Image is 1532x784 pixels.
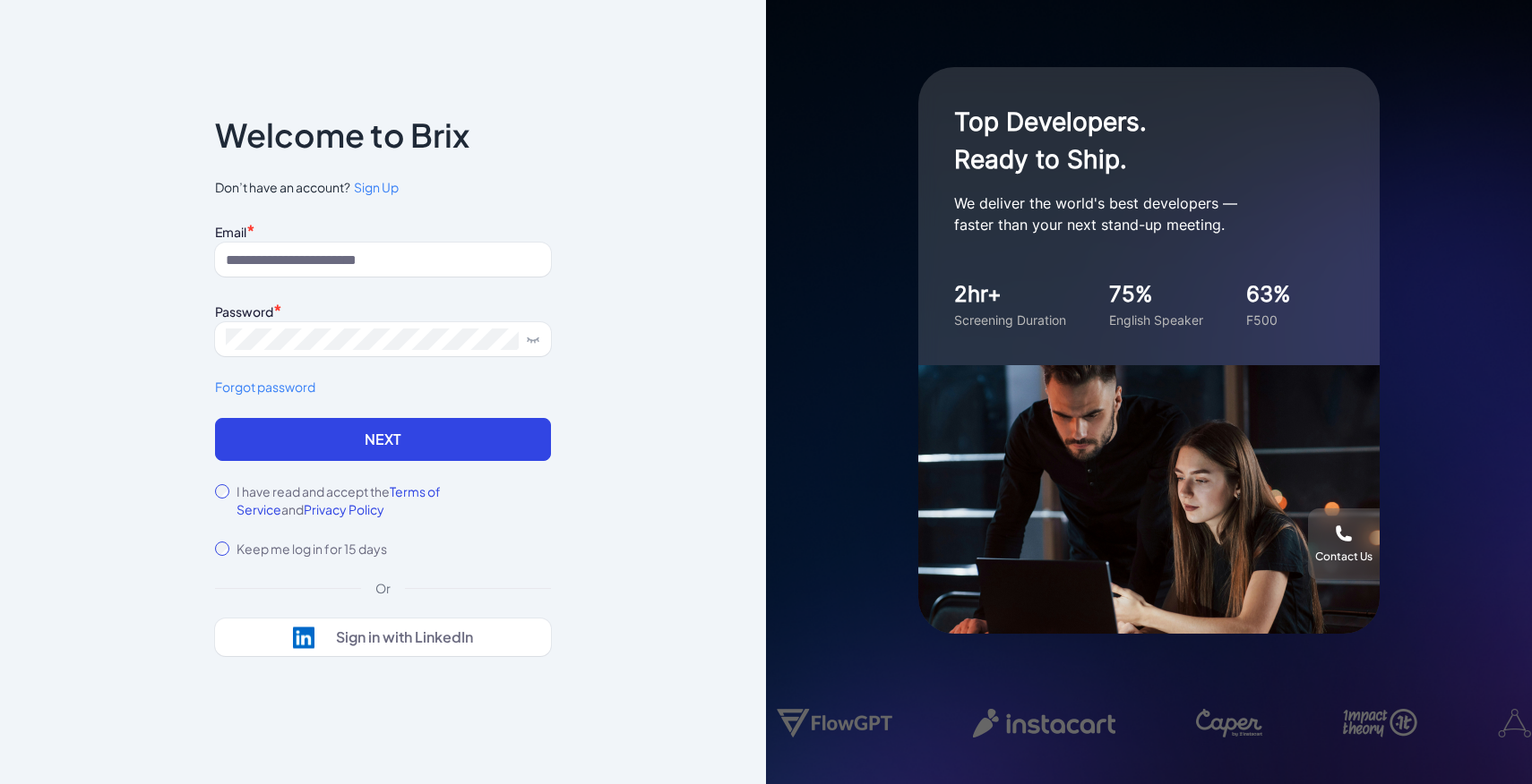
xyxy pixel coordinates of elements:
label: Keep me log in for 15 days [237,540,387,558]
div: Sign in with LinkedIn [336,628,473,646]
h1: Top Developers. Ready to Ship. [954,103,1313,178]
span: Don’t have an account? [215,178,551,197]
label: Email [215,224,246,240]
div: Screening Duration [954,311,1066,329]
p: Welcome to Brix [215,121,469,149]
div: F500 [1246,311,1291,329]
div: Contact Us [1315,550,1373,564]
div: 75% [1109,278,1203,311]
label: Password [215,303,273,320]
p: We deliver the world's best developers — faster than your next stand-up meeting. [954,192,1313,235]
button: Sign in with LinkedIn [215,618,551,656]
a: Forgot password [215,378,551,396]
div: Or [361,579,405,597]
button: Next [215,418,551,461]
span: Privacy Policy [304,501,384,517]
label: I have read and accept the and [237,482,551,518]
div: 2hr+ [954,278,1066,311]
a: Sign Up [350,178,399,197]
button: Contact Us [1308,508,1380,580]
span: Sign Up [354,179,399,195]
div: English Speaker [1109,311,1203,329]
div: 63% [1246,278,1291,311]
